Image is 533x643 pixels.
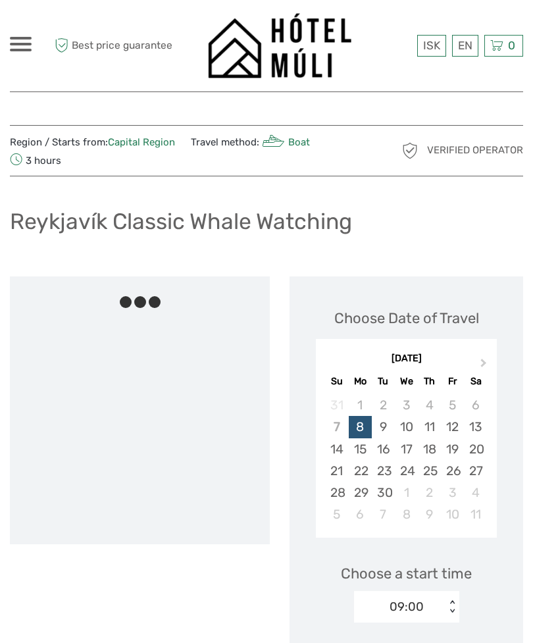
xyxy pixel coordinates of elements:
div: Choose Friday, September 19th, 2025 [441,438,464,460]
span: 3 hours [10,151,61,169]
div: Not available Saturday, September 6th, 2025 [464,394,487,416]
div: Choose Friday, September 26th, 2025 [441,460,464,482]
div: We [395,373,418,390]
div: Choose Friday, October 3rd, 2025 [441,482,464,503]
div: month 2025-09 [320,394,492,525]
div: Choose Tuesday, September 9th, 2025 [372,416,395,438]
span: Choose a start time [341,563,472,584]
div: Choose Thursday, October 2nd, 2025 [418,482,441,503]
div: Choose Friday, September 12th, 2025 [441,416,464,438]
a: Capital Region [108,136,175,148]
div: Choose Tuesday, September 23rd, 2025 [372,460,395,482]
div: Choose Monday, October 6th, 2025 [349,503,372,525]
div: Choose Wednesday, September 24th, 2025 [395,460,418,482]
div: Not available Sunday, August 31st, 2025 [325,394,348,416]
span: 0 [506,39,517,52]
div: Choose Sunday, September 14th, 2025 [325,438,348,460]
div: Choose Tuesday, September 16th, 2025 [372,438,395,460]
div: Choose Monday, September 22nd, 2025 [349,460,372,482]
div: Tu [372,373,395,390]
div: Choose Wednesday, September 10th, 2025 [395,416,418,438]
span: ISK [423,39,440,52]
img: verified_operator_grey_128.png [399,140,420,161]
span: Travel method: [191,132,310,151]
span: Verified Operator [427,143,523,157]
a: Boat [259,136,310,148]
div: Mo [349,373,372,390]
div: Su [325,373,348,390]
div: Choose Sunday, September 21st, 2025 [325,460,348,482]
div: Choose Saturday, September 20th, 2025 [464,438,487,460]
div: Sa [464,373,487,390]
div: Choose Sunday, October 5th, 2025 [325,503,348,525]
span: Best price guarantee [51,35,172,57]
div: Choose Saturday, October 4th, 2025 [464,482,487,503]
div: [DATE] [316,352,497,366]
div: Choose Monday, September 15th, 2025 [349,438,372,460]
div: Choose Tuesday, October 7th, 2025 [372,503,395,525]
div: Not available Tuesday, September 2nd, 2025 [372,394,395,416]
button: Next Month [474,355,495,376]
div: 09:00 [390,598,424,615]
div: Not available Monday, September 1st, 2025 [349,394,372,416]
div: Choose Wednesday, October 1st, 2025 [395,482,418,503]
div: Choose Thursday, September 18th, 2025 [418,438,441,460]
div: Fr [441,373,464,390]
div: < > [446,600,457,614]
span: Region / Starts from: [10,136,175,149]
div: Choose Date of Travel [334,308,479,328]
div: Choose Wednesday, September 17th, 2025 [395,438,418,460]
div: Choose Thursday, September 11th, 2025 [418,416,441,438]
div: Choose Friday, October 10th, 2025 [441,503,464,525]
div: Choose Tuesday, September 30th, 2025 [372,482,395,503]
div: Choose Thursday, September 25th, 2025 [418,460,441,482]
div: Not available Friday, September 5th, 2025 [441,394,464,416]
div: Choose Wednesday, October 8th, 2025 [395,503,418,525]
div: Choose Saturday, October 11th, 2025 [464,503,487,525]
div: Choose Saturday, September 27th, 2025 [464,460,487,482]
img: 1276-09780d38-f550-4f2e-b773-0f2717b8e24e_logo_big.png [208,13,352,78]
div: Choose Saturday, September 13th, 2025 [464,416,487,438]
div: Not available Sunday, September 7th, 2025 [325,416,348,438]
h1: Reykjavík Classic Whale Watching [10,208,352,235]
div: Choose Monday, September 29th, 2025 [349,482,372,503]
div: Choose Thursday, October 9th, 2025 [418,503,441,525]
div: Choose Monday, September 8th, 2025 [349,416,372,438]
div: EN [452,35,478,57]
div: Th [418,373,441,390]
div: Not available Thursday, September 4th, 2025 [418,394,441,416]
div: Choose Sunday, September 28th, 2025 [325,482,348,503]
div: Not available Wednesday, September 3rd, 2025 [395,394,418,416]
